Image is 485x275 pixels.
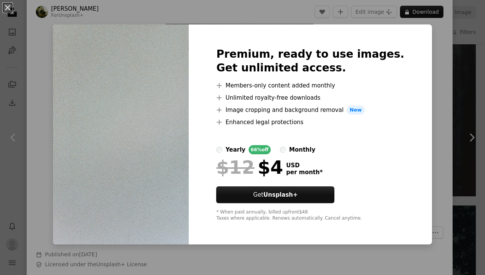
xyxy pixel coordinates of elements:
[225,145,245,154] div: yearly
[289,145,315,154] div: monthly
[216,105,404,115] li: Image cropping and background removal
[249,145,271,154] div: 66% off
[216,118,404,127] li: Enhanced legal protections
[280,147,286,153] input: monthly
[216,186,334,203] a: GetUnsplash+
[216,147,222,153] input: yearly66%off
[286,169,323,176] span: per month *
[216,81,404,90] li: Members-only content added monthly
[286,162,323,169] span: USD
[263,191,298,198] strong: Unsplash+
[216,157,283,177] div: $4
[216,47,404,75] h2: Premium, ready to use images. Get unlimited access.
[53,24,189,244] img: premium_photo-1671650855037-9d54d0d5a623
[216,157,254,177] span: $12
[347,105,365,115] span: New
[216,209,404,222] div: * When paid annually, billed upfront $48 Taxes where applicable. Renews automatically. Cancel any...
[216,93,404,102] li: Unlimited royalty-free downloads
